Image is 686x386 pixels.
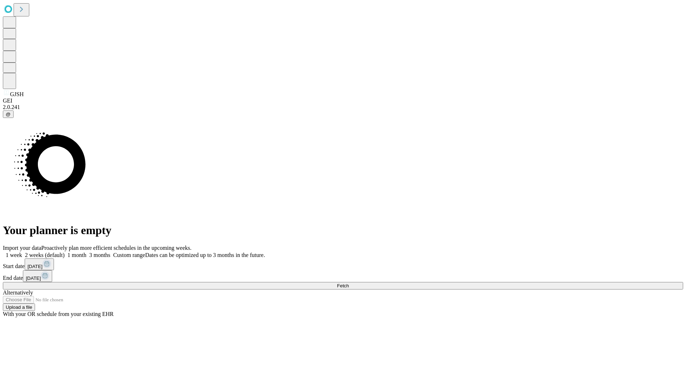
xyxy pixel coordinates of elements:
div: End date [3,270,683,282]
span: Dates can be optimized up to 3 months in the future. [145,252,265,258]
button: @ [3,110,14,118]
span: 1 month [68,252,86,258]
button: [DATE] [25,258,54,270]
span: [DATE] [28,264,43,269]
span: Fetch [337,283,349,288]
div: Start date [3,258,683,270]
span: Proactively plan more efficient schedules in the upcoming weeks. [41,245,192,251]
span: 1 week [6,252,22,258]
button: Upload a file [3,303,35,311]
div: 2.0.241 [3,104,683,110]
span: 3 months [89,252,110,258]
span: With your OR schedule from your existing EHR [3,311,114,317]
span: [DATE] [26,276,41,281]
button: [DATE] [23,270,52,282]
span: Alternatively [3,289,33,296]
h1: Your planner is empty [3,224,683,237]
span: @ [6,112,11,117]
div: GEI [3,98,683,104]
span: GJSH [10,91,24,97]
button: Fetch [3,282,683,289]
span: Import your data [3,245,41,251]
span: Custom range [113,252,145,258]
span: 2 weeks (default) [25,252,65,258]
